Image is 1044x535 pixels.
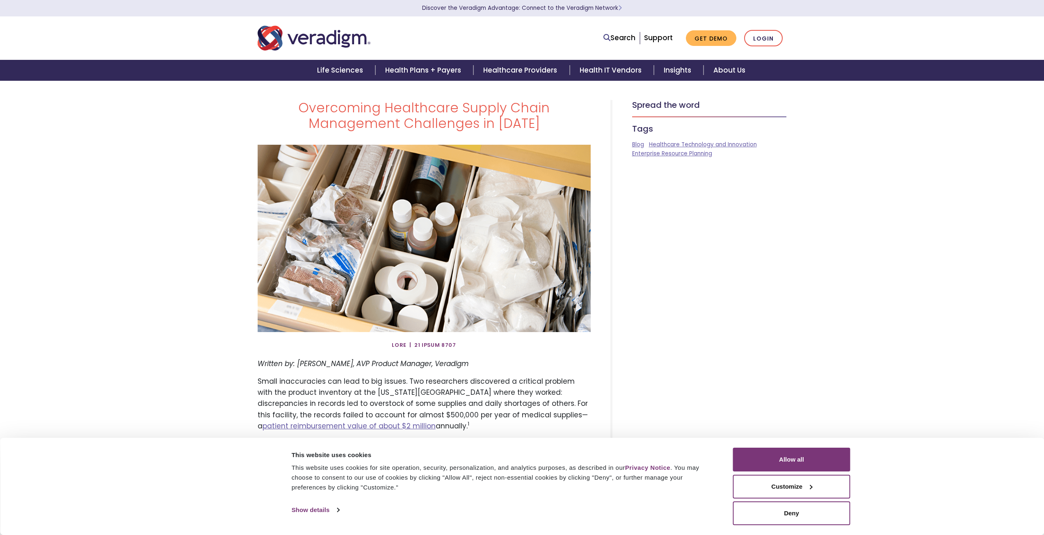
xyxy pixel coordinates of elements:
[686,30,736,46] a: Get Demo
[618,4,622,12] span: Learn More
[258,25,370,52] img: Veradigm logo
[654,60,704,81] a: Insights
[649,141,757,148] a: Healthcare Technology and Innovation
[733,501,850,525] button: Deny
[258,376,591,432] p: Small inaccuracies can lead to big issues. Two researchers discovered a critical problem with the...
[307,60,375,81] a: Life Sciences
[392,339,456,352] span: Lore | 21 Ipsum 8707
[258,100,591,132] h1: Overcoming Healthcare Supply Chain Management Challenges in [DATE]
[733,448,850,471] button: Allow all
[632,150,712,157] a: Enterprise Resource Planning
[603,32,635,43] a: Search
[422,4,622,12] a: Discover the Veradigm Advantage: Connect to the Veradigm NetworkLearn More
[375,60,473,81] a: Health Plans + Payers
[258,359,469,369] em: Written by: [PERSON_NAME], AVP Product Manager, Veradigm
[704,60,755,81] a: About Us
[292,450,715,460] div: This website uses cookies
[263,421,436,431] a: patient reimbursement value of about $2 million
[744,30,783,47] a: Login
[468,420,469,427] sup: 1
[292,504,339,516] a: Show details
[473,60,569,81] a: Healthcare Providers
[625,464,670,471] a: Privacy Notice
[632,100,787,110] h5: Spread the word
[644,33,673,43] a: Support
[632,124,787,134] h5: Tags
[632,141,644,148] a: Blog
[570,60,654,81] a: Health IT Vendors
[733,475,850,499] button: Customize
[292,463,715,492] div: This website uses cookies for site operation, security, personalization, and analytics purposes, ...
